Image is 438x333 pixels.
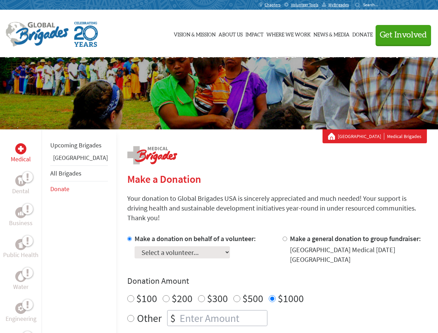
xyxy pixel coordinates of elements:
input: Search... [363,2,383,7]
img: Global Brigades Celebrating 20 Years [74,22,98,47]
div: Public Health [15,239,26,250]
a: Public HealthPublic Health [3,239,38,260]
div: Dental [15,175,26,186]
div: Business [15,207,26,218]
p: Medical [11,154,31,164]
a: BusinessBusiness [9,207,33,228]
p: Your donation to Global Brigades USA is sincerely appreciated and much needed! Your support is dr... [127,194,427,223]
h4: Donation Amount [127,275,427,287]
a: News & Media [314,16,350,51]
input: Enter Amount [178,310,267,326]
img: Business [18,210,24,215]
label: $1000 [278,292,304,305]
label: $300 [207,292,228,305]
span: Get Involved [380,31,427,39]
p: Water [13,282,28,292]
li: Donate [50,181,108,197]
div: Medical [15,143,26,154]
a: About Us [218,16,243,51]
label: $100 [136,292,157,305]
span: Chapters [265,2,281,8]
button: Get Involved [376,25,431,45]
a: Impact [246,16,264,51]
div: [GEOGRAPHIC_DATA] Medical [DATE] [GEOGRAPHIC_DATA] [290,245,427,264]
a: [GEOGRAPHIC_DATA] [53,154,108,162]
div: Medical Brigades [328,133,421,140]
a: Upcoming Brigades [50,141,102,149]
img: logo-medical.png [127,146,177,164]
div: Water [15,271,26,282]
label: Make a donation on behalf of a volunteer: [135,234,256,243]
a: DentalDental [12,175,29,196]
img: Medical [18,146,24,152]
a: [GEOGRAPHIC_DATA] [338,133,384,140]
a: Donate [50,185,69,193]
li: Upcoming Brigades [50,138,108,153]
p: Engineering [6,314,36,324]
a: MedicalMedical [11,143,31,164]
img: Public Health [18,241,24,248]
label: $500 [242,292,263,305]
span: Volunteer Tools [291,2,318,8]
img: Dental [18,177,24,184]
li: All Brigades [50,165,108,181]
a: Donate [352,16,373,51]
p: Dental [12,186,29,196]
div: Engineering [15,303,26,314]
label: Make a general donation to group fundraiser: [290,234,421,243]
label: Other [137,310,162,326]
h2: Make a Donation [127,173,427,185]
li: Belize [50,153,108,165]
label: $200 [172,292,192,305]
p: Public Health [3,250,38,260]
a: All Brigades [50,169,81,177]
a: EngineeringEngineering [6,303,36,324]
a: Where We Work [266,16,311,51]
img: Engineering [18,306,24,311]
span: MyBrigades [328,2,349,8]
img: Global Brigades Logo [6,22,69,47]
img: Water [18,272,24,280]
a: Vision & Mission [174,16,216,51]
a: WaterWater [13,271,28,292]
div: $ [168,310,178,326]
p: Business [9,218,33,228]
